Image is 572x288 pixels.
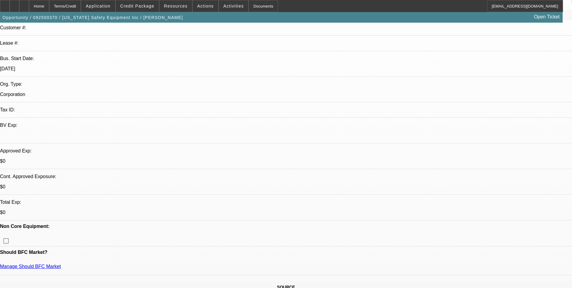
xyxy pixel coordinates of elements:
button: Resources [160,0,192,12]
button: Actions [193,0,218,12]
span: Credit Package [120,4,154,8]
span: Actions [197,4,214,8]
a: Open Ticket [532,12,562,22]
button: Credit Package [116,0,159,12]
span: Opportunity / 092500370 / [US_STATE] Safety Equipment Inc / [PERSON_NAME] [2,15,183,20]
span: Activities [223,4,244,8]
span: Application [86,4,110,8]
button: Application [81,0,115,12]
button: Activities [219,0,248,12]
span: Resources [164,4,188,8]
